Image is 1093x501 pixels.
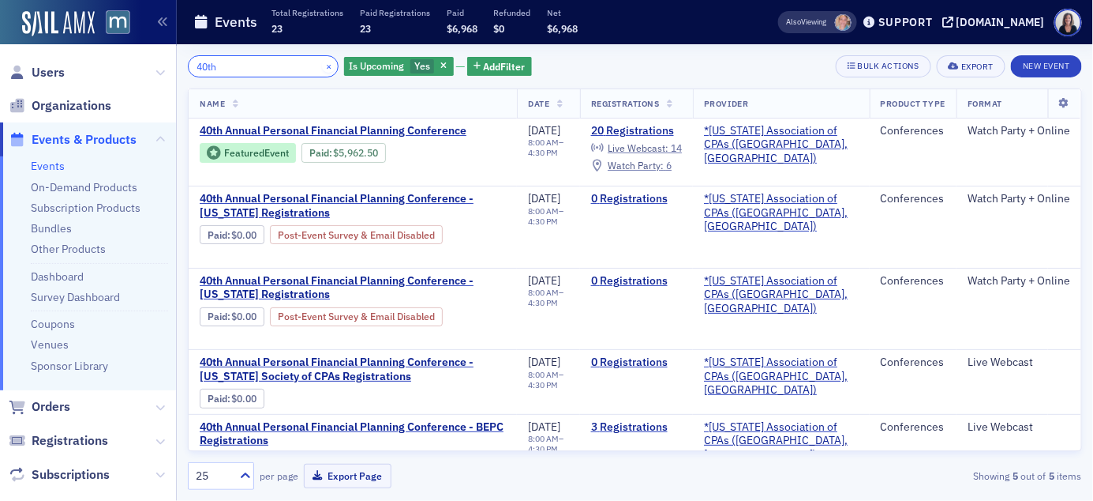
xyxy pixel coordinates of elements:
div: Post-Event Survey [270,225,443,244]
a: Subscriptions [9,466,110,484]
span: : [309,147,334,159]
div: Watch Party + Online [968,192,1070,206]
div: Conferences [881,274,945,288]
div: – [528,370,568,390]
p: Paid Registrations [360,7,430,18]
a: Subscription Products [31,201,140,215]
a: New Event [1011,58,1082,72]
div: Also [787,17,802,27]
a: Paid [309,147,329,159]
p: Paid [447,7,477,18]
span: 40th Annual Personal Financial Planning Conference - Oklahoma Registrations [200,192,506,220]
time: 8:00 AM [528,205,559,217]
span: Add Filter [484,59,526,73]
a: Venues [31,337,69,352]
input: Search… [188,55,339,77]
span: 23 [271,22,283,35]
div: Conferences [881,356,945,370]
time: 8:00 AM [528,137,559,148]
span: Registrations [591,98,660,109]
div: Conferences [881,420,945,435]
a: Events & Products [9,131,137,149]
a: 40th Annual Personal Financial Planning Conference - [US_STATE] Registrations [200,274,506,302]
a: Events [31,159,65,173]
span: Yes [414,59,430,72]
span: Organizations [32,97,111,115]
button: [DOMAIN_NAME] [942,17,1050,28]
button: × [322,58,336,73]
div: 25 [196,468,230,484]
span: *Maryland Association of CPAs (Timonium, MD) [704,124,858,166]
span: 6 [666,159,672,171]
a: 3 Registrations [591,420,682,435]
a: *[US_STATE] Association of CPAs ([GEOGRAPHIC_DATA], [GEOGRAPHIC_DATA]) [704,124,858,166]
time: 8:00 AM [528,369,559,380]
a: Dashboard [31,269,84,284]
span: Name [200,98,225,109]
span: Users [32,64,65,81]
span: *Maryland Association of CPAs (Timonium, MD) [704,192,858,234]
span: $5,962.50 [333,147,378,159]
div: – [528,137,568,158]
div: Watch Party + Online [968,274,1070,288]
a: Coupons [31,317,75,331]
span: Orders [32,398,70,416]
div: Featured Event [224,149,289,157]
a: Paid [208,229,227,241]
span: *Maryland Association of CPAs (Timonium, MD) [704,274,858,316]
span: *Maryland Association of CPAs (Timonium, MD) [704,420,858,462]
a: *[US_STATE] Association of CPAs ([GEOGRAPHIC_DATA], [GEOGRAPHIC_DATA]) [704,356,858,397]
a: Bundles [31,221,72,235]
a: Paid [208,393,227,405]
span: $0.00 [232,393,257,405]
label: per page [260,469,298,483]
button: Bulk Actions [836,55,931,77]
span: Subscriptions [32,466,110,484]
span: $0.00 [232,311,257,322]
span: Is Upcoming [350,59,405,72]
div: Export [961,62,994,71]
a: 40th Annual Personal Financial Planning Conference - [US_STATE] Society of CPAs Registrations [200,356,506,383]
div: Paid: 1 - $0 [200,389,264,408]
a: Watch Party: 6 [591,160,672,172]
a: Users [9,64,65,81]
a: SailAMX [22,11,95,36]
time: 4:30 PM [528,443,558,454]
span: $0 [494,22,505,35]
button: Export [937,55,1005,77]
a: Live Webcast: 14 [591,142,682,155]
div: Yes [344,57,454,77]
div: Conferences [881,192,945,206]
time: 8:00 AM [528,287,559,298]
div: Featured Event [200,143,296,163]
a: Paid [208,311,227,322]
time: 8:00 AM [528,433,559,444]
a: Registrations [9,432,108,450]
a: 40th Annual Personal Financial Planning Conference [200,124,506,138]
span: Dee Sullivan [835,14,852,31]
span: $0.00 [232,229,257,241]
time: 4:30 PM [528,216,558,227]
span: Product Type [881,98,945,109]
span: [DATE] [528,123,560,137]
a: On-Demand Products [31,180,137,194]
a: Orders [9,398,70,416]
strong: 5 [1010,469,1021,483]
div: Paid: 0 - $0 [200,225,264,244]
div: Live Webcast [968,356,1070,370]
img: SailAMX [106,10,130,35]
span: Events & Products [32,131,137,149]
h1: Events [215,13,257,32]
span: 23 [360,22,371,35]
a: *[US_STATE] Association of CPAs ([GEOGRAPHIC_DATA], [GEOGRAPHIC_DATA]) [704,420,858,462]
button: Export Page [304,464,391,488]
span: [DATE] [528,191,560,205]
span: Provider [704,98,748,109]
div: – [528,434,568,454]
span: Date [528,98,549,109]
time: 4:30 PM [528,147,558,158]
span: : [208,393,232,405]
div: Bulk Actions [858,62,919,70]
a: Organizations [9,97,111,115]
span: Registrations [32,432,108,450]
